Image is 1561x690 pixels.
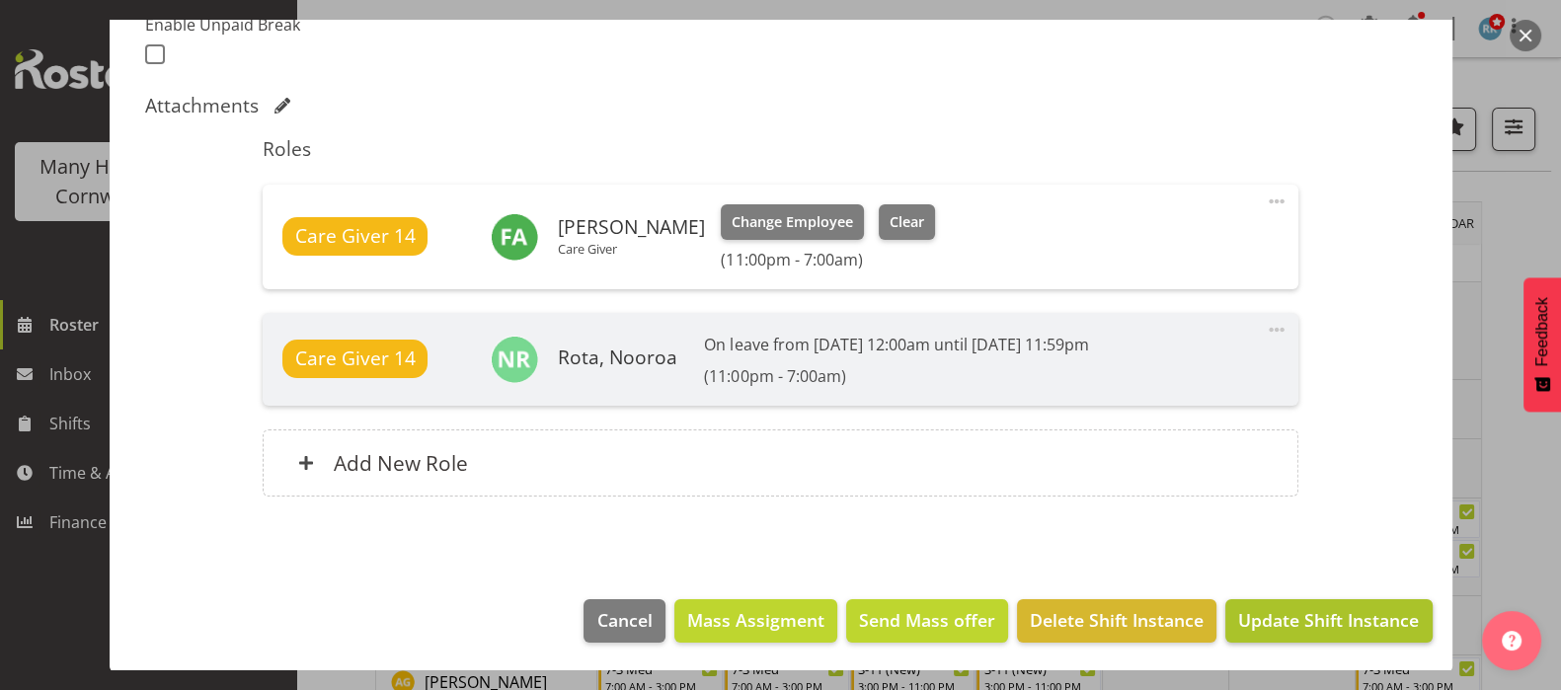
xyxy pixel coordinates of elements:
img: nooroa-rota3592.jpg [491,336,538,383]
span: Delete Shift Instance [1030,607,1204,633]
span: Update Shift Instance [1238,607,1419,633]
button: Send Mass offer [846,599,1008,643]
img: help-xxl-2.png [1502,631,1522,651]
span: Clear [890,211,924,233]
h6: (11:00pm - 7:00am) [721,250,934,269]
p: On leave from [DATE] 12:00am until [DATE] 11:59pm [704,333,1088,356]
p: Care Giver [558,241,705,257]
h6: Rota, Nooroa [558,346,677,368]
span: Cancel [597,607,653,633]
label: Enable Unpaid Break [145,13,445,37]
button: Change Employee [721,204,864,240]
span: Feedback [1533,297,1551,366]
button: Feedback - Show survey [1523,277,1561,412]
span: Mass Assigment [687,607,824,633]
button: Update Shift Instance [1225,599,1432,643]
span: Send Mass offer [859,607,995,633]
button: Cancel [584,599,664,643]
h6: (11:00pm - 7:00am) [704,366,1088,386]
h5: Roles [263,137,1298,161]
h5: Attachments [145,94,259,117]
span: Care Giver 14 [295,222,416,251]
button: Mass Assigment [674,599,837,643]
span: Care Giver 14 [295,345,416,373]
span: Change Employee [732,211,853,233]
h6: [PERSON_NAME] [558,216,705,238]
h6: Add New Role [334,450,468,476]
img: fran-adams10525.jpg [491,213,538,261]
button: Delete Shift Instance [1017,599,1216,643]
button: Clear [879,204,935,240]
